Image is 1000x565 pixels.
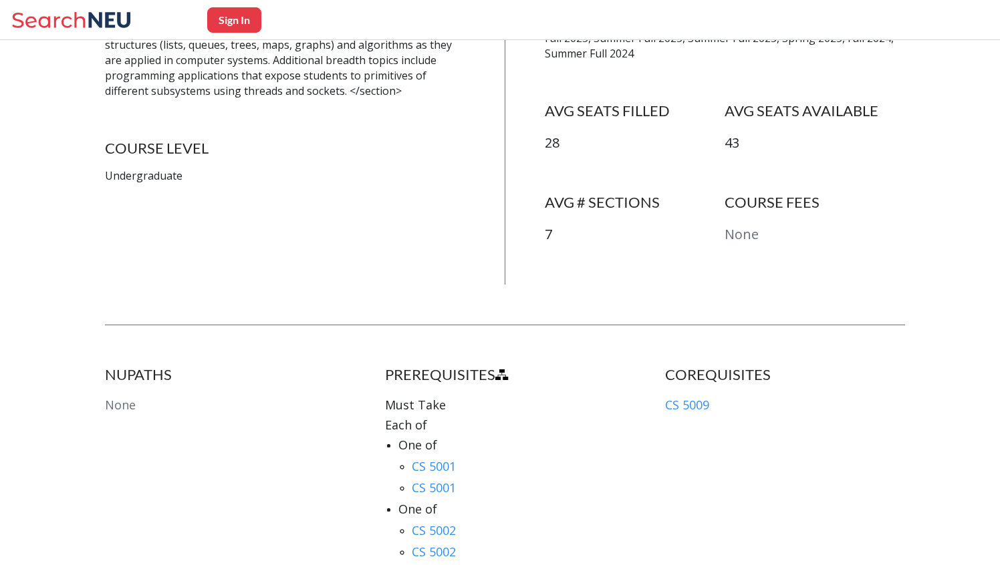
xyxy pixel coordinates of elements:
button: Sign In [207,7,261,33]
h4: AVG SEATS AVAILABLE [725,102,904,120]
h4: AVG # SECTIONS [545,193,725,212]
a: CS 5002 [412,522,456,538]
span: None [105,397,136,413]
span: Must Take [385,397,446,413]
p: 28 [545,134,725,153]
a: CS 5001 [412,480,456,496]
h4: COREQUISITES [665,365,905,384]
span: One of [398,437,437,453]
h4: NUPATHS [105,365,345,384]
span: Each of [385,417,427,433]
span: One of [398,501,437,517]
p: None [725,225,904,244]
h4: COURSE LEVEL [105,139,465,158]
h4: AVG SEATS FILLED [545,102,725,120]
p: Undergraduate [105,168,465,184]
a: CS 5002 [412,544,456,560]
a: CS 5009 [665,397,709,413]
a: CS 5001 [412,458,456,474]
p: 7 [545,225,725,244]
p: 43 [725,134,904,153]
h4: PREREQUISITES [385,365,625,384]
p: Fall 2025, Summer Full 2025, Summer Full 2025, Spring 2025, Fall 2024, Summer Full 2024 [545,31,905,61]
h4: COURSE FEES [725,193,904,212]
